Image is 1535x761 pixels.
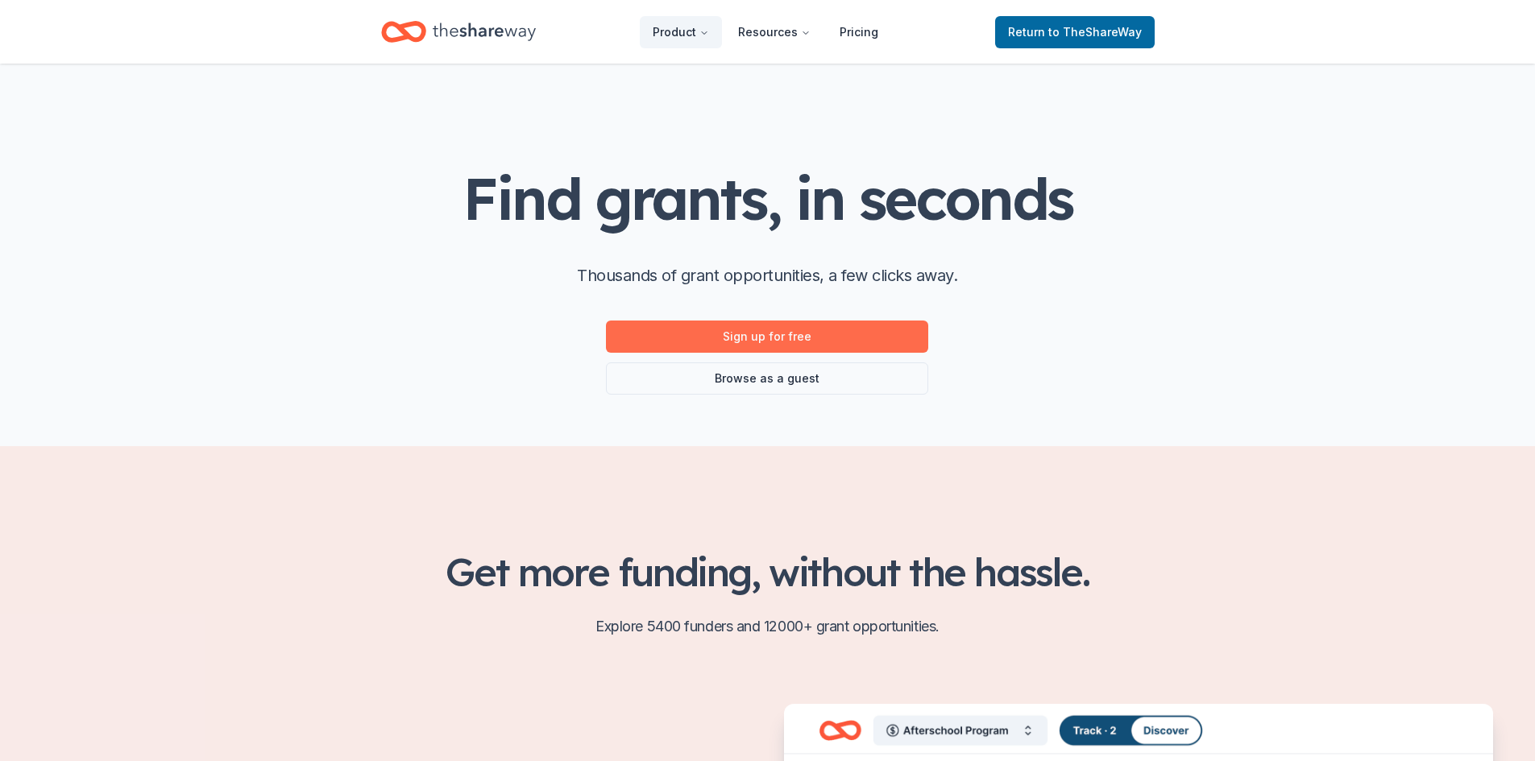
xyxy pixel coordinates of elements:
[1008,23,1142,42] span: Return
[606,321,928,353] a: Sign up for free
[381,614,1155,639] p: Explore 5400 funders and 12000+ grant opportunities.
[725,16,824,48] button: Resources
[463,167,1072,230] h1: Find grants, in seconds
[827,16,891,48] a: Pricing
[640,16,722,48] button: Product
[640,13,891,51] nav: Main
[577,263,957,288] p: Thousands of grant opportunities, a few clicks away.
[606,362,928,395] a: Browse as a guest
[995,16,1155,48] a: Returnto TheShareWay
[1048,25,1142,39] span: to TheShareWay
[381,13,536,51] a: Home
[381,549,1155,594] h2: Get more funding, without the hassle.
